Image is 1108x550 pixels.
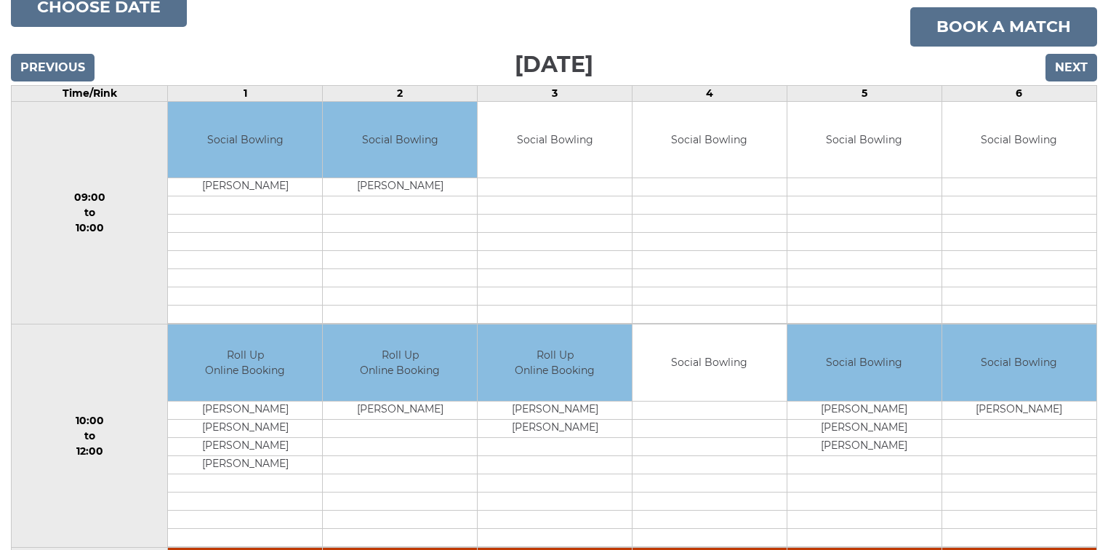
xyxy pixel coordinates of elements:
[942,401,1096,419] td: [PERSON_NAME]
[478,324,632,401] td: Roll Up Online Booking
[168,102,322,178] td: Social Bowling
[168,419,322,437] td: [PERSON_NAME]
[787,401,942,419] td: [PERSON_NAME]
[12,101,168,324] td: 09:00 to 10:00
[12,85,168,101] td: Time/Rink
[12,324,168,548] td: 10:00 to 12:00
[168,437,322,455] td: [PERSON_NAME]
[787,437,942,455] td: [PERSON_NAME]
[323,401,477,419] td: [PERSON_NAME]
[323,85,478,101] td: 2
[323,324,477,401] td: Roll Up Online Booking
[478,419,632,437] td: [PERSON_NAME]
[478,401,632,419] td: [PERSON_NAME]
[942,85,1096,101] td: 6
[787,419,942,437] td: [PERSON_NAME]
[787,324,942,401] td: Social Bowling
[323,178,477,196] td: [PERSON_NAME]
[168,178,322,196] td: [PERSON_NAME]
[323,102,477,178] td: Social Bowling
[633,102,787,178] td: Social Bowling
[633,85,787,101] td: 4
[168,324,322,401] td: Roll Up Online Booking
[478,102,632,178] td: Social Bowling
[168,455,322,474] td: [PERSON_NAME]
[633,324,787,401] td: Social Bowling
[787,102,942,178] td: Social Bowling
[942,324,1096,401] td: Social Bowling
[942,102,1096,178] td: Social Bowling
[168,85,323,101] td: 1
[1045,54,1097,81] input: Next
[910,7,1097,47] a: Book a match
[787,85,942,101] td: 5
[11,54,95,81] input: Previous
[478,85,633,101] td: 3
[168,401,322,419] td: [PERSON_NAME]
